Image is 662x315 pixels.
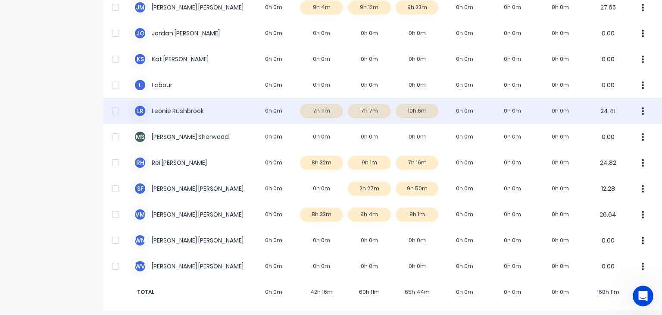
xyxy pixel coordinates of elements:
iframe: Intercom live chat [633,286,653,306]
span: 0h 0m [250,288,298,296]
span: 42h 16m [298,288,346,296]
span: 60h 11m [346,288,393,296]
span: 0h 0m [441,288,489,296]
span: 65h 44m [393,288,441,296]
span: 0h 0m [489,288,537,296]
span: 0h 0m [537,288,584,296]
span: 168h 11m [584,288,632,296]
span: TOTAL [134,288,250,296]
